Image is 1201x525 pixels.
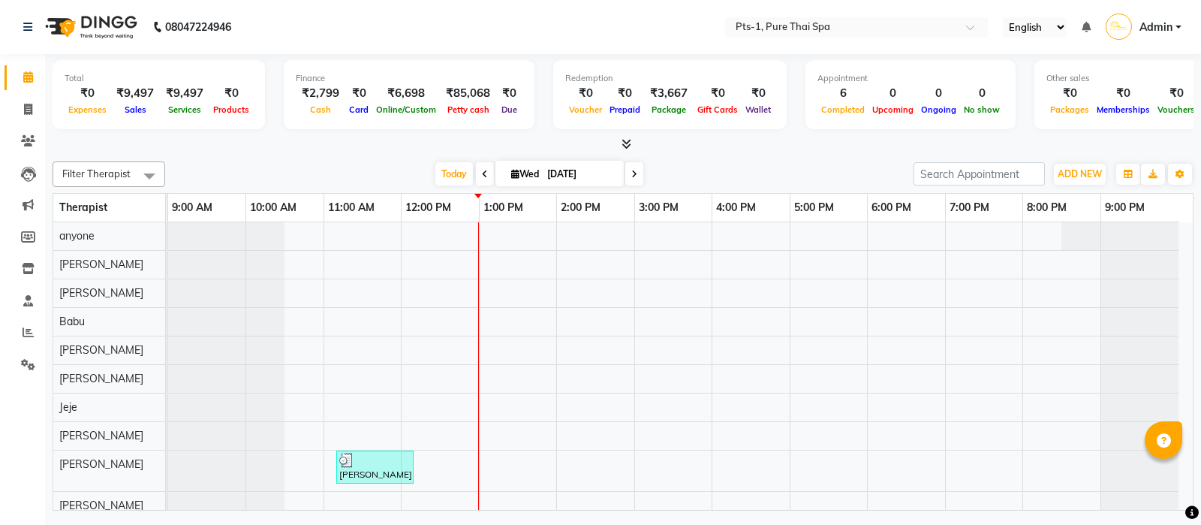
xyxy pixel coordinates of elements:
div: 0 [868,85,917,102]
input: Search Appointment [914,162,1045,186]
div: ₹9,497 [110,85,160,102]
div: ₹0 [1046,85,1093,102]
div: ₹3,667 [644,85,694,102]
span: [PERSON_NAME] [59,457,143,471]
span: [PERSON_NAME] [59,343,143,357]
span: No show [960,104,1004,115]
div: ₹0 [606,85,644,102]
span: Gift Cards [694,104,742,115]
span: Expenses [65,104,110,115]
span: Today [435,162,473,186]
div: 6 [817,85,868,102]
div: 0 [917,85,960,102]
a: 1:00 PM [480,197,527,219]
div: ₹9,497 [160,85,209,102]
a: 7:00 PM [946,197,993,219]
button: ADD NEW [1054,164,1106,185]
span: Prepaid [606,104,644,115]
span: Products [209,104,253,115]
div: ₹85,068 [440,85,496,102]
span: Memberships [1093,104,1154,115]
span: [PERSON_NAME] [59,429,143,442]
span: Jeje [59,400,77,414]
span: Wallet [742,104,775,115]
a: 6:00 PM [868,197,915,219]
a: 2:00 PM [557,197,604,219]
a: 12:00 PM [402,197,455,219]
div: ₹0 [1154,85,1199,102]
div: [PERSON_NAME], TK04, 11:10 AM-12:10 PM, SWEDISH THERAPY 60min. [338,453,412,481]
span: ADD NEW [1058,168,1102,180]
span: [PERSON_NAME] [59,286,143,300]
div: ₹2,799 [296,85,345,102]
div: 0 [960,85,1004,102]
div: Total [65,72,253,85]
a: 10:00 AM [246,197,300,219]
div: ₹0 [1093,85,1154,102]
div: Finance [296,72,522,85]
span: Sales [121,104,150,115]
div: Appointment [817,72,1004,85]
div: ₹0 [65,85,110,102]
div: ₹0 [345,85,372,102]
span: [PERSON_NAME] [59,499,143,512]
a: 8:00 PM [1023,197,1070,219]
span: Cash [306,104,335,115]
span: Completed [817,104,868,115]
span: anyone [59,229,95,243]
span: Therapist [59,201,107,214]
input: 2025-09-03 [543,163,618,186]
span: Babu [59,315,85,328]
span: Filter Therapist [62,167,131,180]
span: Package [648,104,690,115]
a: 5:00 PM [790,197,838,219]
img: Admin [1106,14,1132,40]
span: [PERSON_NAME] [59,258,143,271]
span: Due [498,104,521,115]
span: Petty cash [444,104,493,115]
span: Upcoming [868,104,917,115]
span: Services [164,104,205,115]
a: 11:00 AM [324,197,378,219]
span: Packages [1046,104,1093,115]
a: 3:00 PM [635,197,682,219]
div: ₹0 [742,85,775,102]
span: Admin [1139,20,1172,35]
span: Voucher [565,104,606,115]
div: Redemption [565,72,775,85]
div: ₹0 [565,85,606,102]
div: ₹0 [209,85,253,102]
span: Card [345,104,372,115]
span: [PERSON_NAME] [59,372,143,385]
div: ₹6,698 [372,85,440,102]
a: 9:00 PM [1101,197,1148,219]
span: Ongoing [917,104,960,115]
span: Vouchers [1154,104,1199,115]
b: 08047224946 [165,6,231,48]
span: Wed [507,168,543,180]
a: 9:00 AM [168,197,216,219]
span: Online/Custom [372,104,440,115]
div: ₹0 [496,85,522,102]
img: logo [38,6,141,48]
a: 4:00 PM [712,197,760,219]
div: ₹0 [694,85,742,102]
